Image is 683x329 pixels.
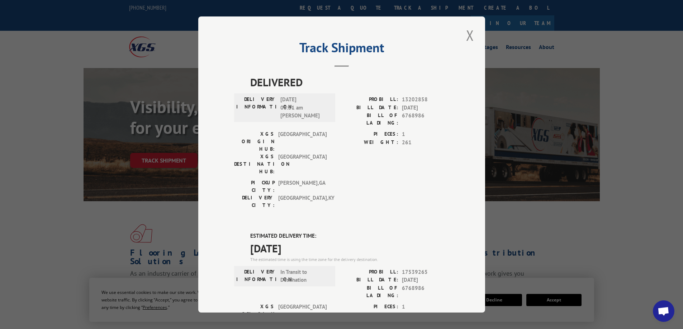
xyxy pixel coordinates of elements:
[278,153,327,175] span: [GEOGRAPHIC_DATA]
[278,130,327,153] span: [GEOGRAPHIC_DATA]
[402,311,449,319] span: 139
[234,194,275,209] label: DELIVERY CITY:
[236,96,277,120] label: DELIVERY INFORMATION:
[342,104,398,112] label: BILL DATE:
[278,303,327,325] span: [GEOGRAPHIC_DATA]
[278,194,327,209] span: [GEOGRAPHIC_DATA] , KY
[234,130,275,153] label: XGS ORIGIN HUB:
[402,284,449,299] span: 6768986
[280,96,329,120] span: [DATE] 08:31 am [PERSON_NAME]
[342,96,398,104] label: PROBILL:
[250,232,449,240] label: ESTIMATED DELIVERY TIME:
[402,130,449,139] span: 1
[342,268,398,276] label: PROBILL:
[402,96,449,104] span: 13202858
[250,240,449,256] span: [DATE]
[236,268,277,284] label: DELIVERY INFORMATION:
[234,43,449,56] h2: Track Shipment
[402,276,449,284] span: [DATE]
[280,268,329,284] span: In Transit to Destination
[402,303,449,311] span: 1
[464,25,476,45] button: Close modal
[342,130,398,139] label: PIECES:
[234,303,275,325] label: XGS ORIGIN HUB:
[342,139,398,147] label: WEIGHT:
[653,300,674,322] a: Open chat
[342,303,398,311] label: PIECES:
[402,139,449,147] span: 261
[234,179,275,194] label: PICKUP CITY:
[250,74,449,90] span: DELIVERED
[342,284,398,299] label: BILL OF LADING:
[342,276,398,284] label: BILL DATE:
[234,153,275,175] label: XGS DESTINATION HUB:
[250,256,449,263] div: The estimated time is using the time zone for the delivery destination.
[278,179,327,194] span: [PERSON_NAME] , GA
[342,112,398,127] label: BILL OF LADING:
[342,311,398,319] label: WEIGHT:
[402,112,449,127] span: 6768986
[402,104,449,112] span: [DATE]
[402,268,449,276] span: 17539265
